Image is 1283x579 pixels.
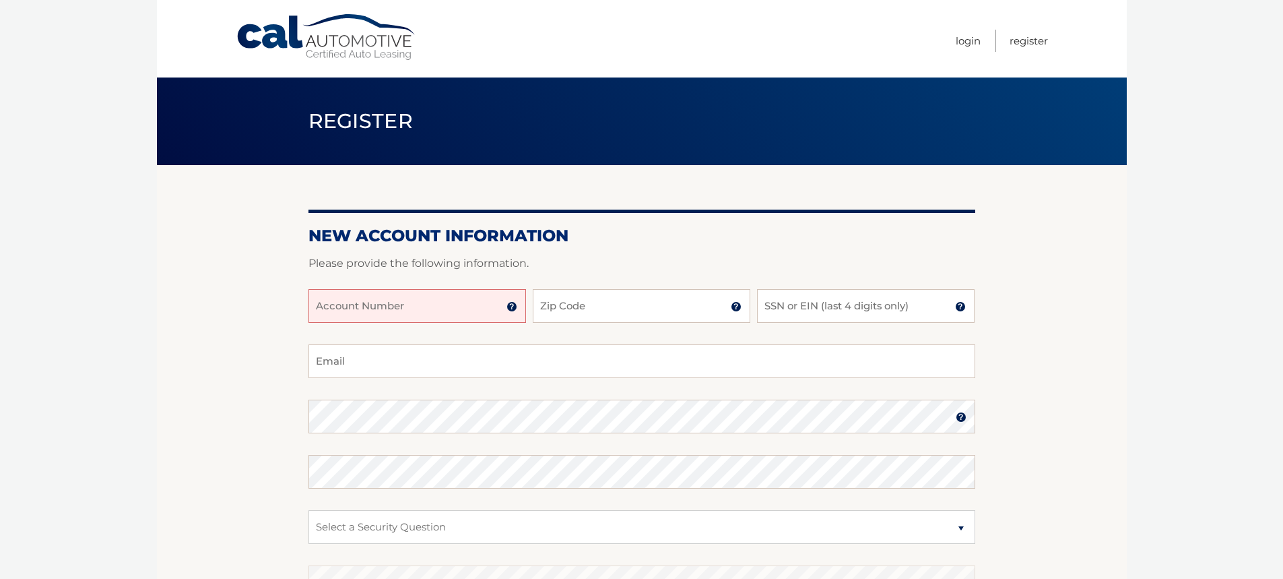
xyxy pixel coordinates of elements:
[506,301,517,312] img: tooltip.svg
[308,344,975,378] input: Email
[308,254,975,273] p: Please provide the following information.
[731,301,742,312] img: tooltip.svg
[308,289,526,323] input: Account Number
[533,289,750,323] input: Zip Code
[956,412,966,423] img: tooltip.svg
[757,289,975,323] input: SSN or EIN (last 4 digits only)
[955,301,966,312] img: tooltip.svg
[1010,30,1048,52] a: Register
[308,109,414,133] span: Register
[236,13,418,61] a: Cal Automotive
[308,226,975,246] h2: New Account Information
[956,30,981,52] a: Login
